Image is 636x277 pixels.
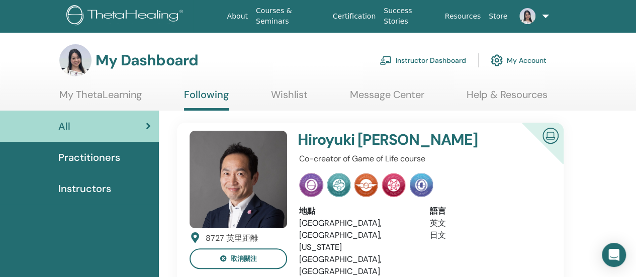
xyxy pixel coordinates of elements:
a: Instructor Dashboard [380,49,466,71]
a: Certification [329,7,380,26]
a: My ThetaLearning [59,88,142,108]
h4: Hiroyuki [PERSON_NAME] [298,131,503,149]
img: chalkboard-teacher.svg [380,56,392,65]
a: Following [184,88,229,111]
div: 地點 [299,205,414,217]
li: 日文 [430,229,545,241]
li: 英文 [430,217,545,229]
li: [GEOGRAPHIC_DATA], [GEOGRAPHIC_DATA], [US_STATE] [299,217,414,253]
a: Success Stories [380,2,440,31]
a: Courses & Seminars [252,2,329,31]
a: Help & Resources [467,88,548,108]
img: cog.svg [491,52,503,69]
a: Store [485,7,511,26]
a: Resources [441,7,485,26]
img: default.jpg [519,8,535,24]
span: Practitioners [58,150,120,165]
span: All [58,119,70,134]
button: 取消關注 [190,248,287,269]
img: 認證網上導師 [538,124,563,146]
img: default.jpg [190,131,287,228]
a: Wishlist [271,88,308,108]
span: Instructors [58,181,111,196]
img: default.jpg [59,44,92,76]
div: 語言 [430,205,545,217]
a: About [223,7,252,26]
h3: My Dashboard [96,51,198,69]
a: Message Center [350,88,424,108]
p: Co-creator of Game of Life course [299,153,545,165]
div: Open Intercom Messenger [602,243,626,267]
div: 認證網上導師 [506,123,564,180]
img: logo.png [66,5,187,28]
div: 8727 英里距離 [206,232,258,244]
a: My Account [491,49,547,71]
